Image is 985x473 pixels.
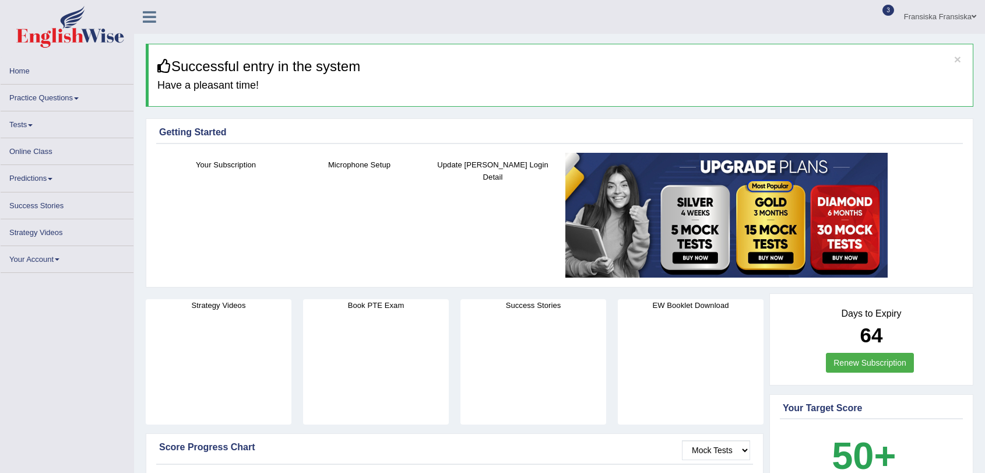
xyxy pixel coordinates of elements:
h4: Your Subscription [165,159,287,171]
h4: Strategy Videos [146,299,291,311]
h4: Microphone Setup [298,159,420,171]
div: Score Progress Chart [159,440,750,454]
a: Tests [1,111,133,134]
a: Home [1,58,133,80]
a: Your Account [1,246,133,269]
h4: Update [PERSON_NAME] Login Detail [432,159,554,183]
a: Online Class [1,138,133,161]
a: Predictions [1,165,133,188]
img: small5.jpg [565,153,888,278]
h4: Have a pleasant time! [157,80,964,92]
h4: EW Booklet Download [618,299,764,311]
h4: Success Stories [460,299,606,311]
h4: Book PTE Exam [303,299,449,311]
button: × [954,53,961,65]
div: Your Target Score [783,401,960,415]
a: Practice Questions [1,85,133,107]
a: Renew Subscription [826,353,914,373]
h4: Days to Expiry [783,309,960,319]
a: Success Stories [1,192,133,215]
span: 3 [882,5,894,16]
h3: Successful entry in the system [157,59,964,74]
div: Getting Started [159,125,960,139]
b: 64 [860,324,883,346]
a: Strategy Videos [1,219,133,242]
